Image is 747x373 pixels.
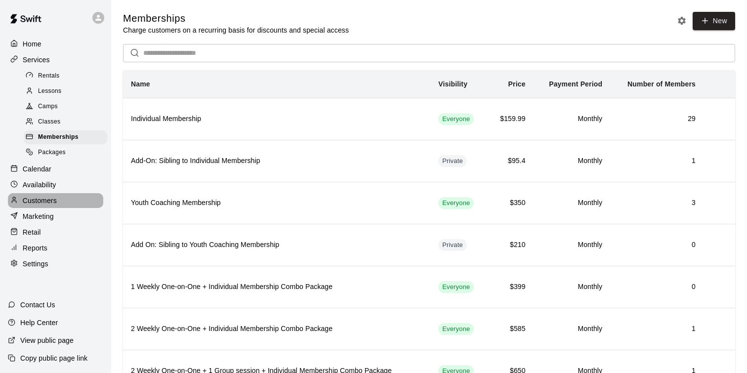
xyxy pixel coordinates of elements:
[496,198,526,208] h6: $350
[8,37,103,51] a: Home
[38,71,60,81] span: Rentals
[438,115,474,124] span: Everyone
[496,282,526,292] h6: $399
[23,180,56,190] p: Availability
[8,193,103,208] a: Customers
[23,243,47,253] p: Reports
[23,211,54,221] p: Marketing
[541,324,603,334] h6: Monthly
[38,117,60,127] span: Classes
[38,86,62,96] span: Lessons
[24,130,111,145] a: Memberships
[496,114,526,124] h6: $159.99
[438,155,467,167] div: This membership is hidden from the memberships page
[8,209,103,224] a: Marketing
[38,102,58,112] span: Camps
[438,323,474,335] div: This membership is visible to all customers
[24,69,107,83] div: Rentals
[23,39,41,49] p: Home
[541,156,603,166] h6: Monthly
[131,198,422,208] h6: Youth Coaching Membership
[438,239,467,251] div: This membership is hidden from the memberships page
[24,100,107,114] div: Camps
[438,281,474,293] div: This membership is visible to all customers
[24,115,107,129] div: Classes
[20,300,55,310] p: Contact Us
[8,177,103,192] a: Availability
[438,113,474,125] div: This membership is visible to all customers
[131,240,422,250] h6: Add On: Sibling to Youth Coaching Membership
[438,283,474,292] span: Everyone
[438,80,467,88] b: Visibility
[618,324,696,334] h6: 1
[618,114,696,124] h6: 29
[496,240,526,250] h6: $210
[541,282,603,292] h6: Monthly
[618,156,696,166] h6: 1
[8,256,103,271] a: Settings
[24,115,111,130] a: Classes
[131,156,422,166] h6: Add-On: Sibling to Individual Membership
[541,198,603,208] h6: Monthly
[508,80,526,88] b: Price
[24,145,111,161] a: Packages
[38,132,79,142] span: Memberships
[23,259,48,269] p: Settings
[24,68,111,83] a: Rentals
[618,282,696,292] h6: 0
[438,199,474,208] span: Everyone
[131,80,150,88] b: Name
[693,12,735,30] a: New
[8,52,103,67] a: Services
[618,198,696,208] h6: 3
[131,324,422,334] h6: 2 Weekly One-on-One + Individual Membership Combo Package
[123,25,349,35] p: Charge customers on a recurring basis for discounts and special access
[438,325,474,334] span: Everyone
[8,162,103,176] a: Calendar
[496,156,526,166] h6: $95.4
[496,324,526,334] h6: $585
[23,196,57,206] p: Customers
[20,318,58,328] p: Help Center
[674,13,689,28] button: Memberships settings
[24,99,111,115] a: Camps
[23,227,41,237] p: Retail
[438,157,467,166] span: Private
[20,335,74,345] p: View public page
[23,55,50,65] p: Services
[618,240,696,250] h6: 0
[38,148,66,158] span: Packages
[438,241,467,250] span: Private
[123,12,349,25] h5: Memberships
[24,146,107,160] div: Packages
[24,130,107,144] div: Memberships
[627,80,696,88] b: Number of Members
[541,240,603,250] h6: Monthly
[23,164,51,174] p: Calendar
[549,80,602,88] b: Payment Period
[131,114,422,124] h6: Individual Membership
[24,83,111,99] a: Lessons
[541,114,603,124] h6: Monthly
[8,241,103,255] a: Reports
[8,225,103,240] a: Retail
[24,84,107,98] div: Lessons
[131,282,422,292] h6: 1 Weekly One-on-One + Individual Membership Combo Package
[438,197,474,209] div: This membership is visible to all customers
[20,353,87,363] p: Copy public page link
